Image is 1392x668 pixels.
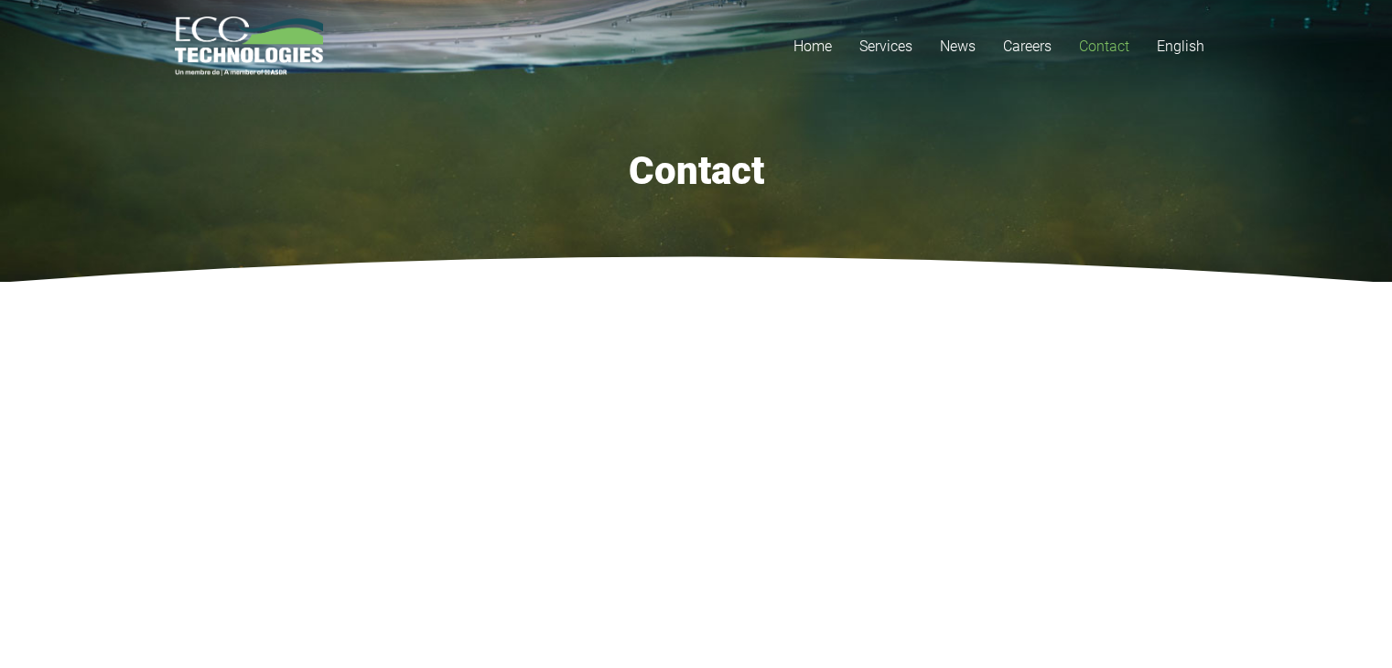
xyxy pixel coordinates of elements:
h1: Contact [175,148,1218,194]
a: logo_EcoTech_ASDR_RGB [175,16,324,76]
span: News [940,38,976,55]
span: Careers [1003,38,1052,55]
span: English [1157,38,1204,55]
span: Home [793,38,832,55]
span: Services [859,38,912,55]
span: Contact [1079,38,1129,55]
